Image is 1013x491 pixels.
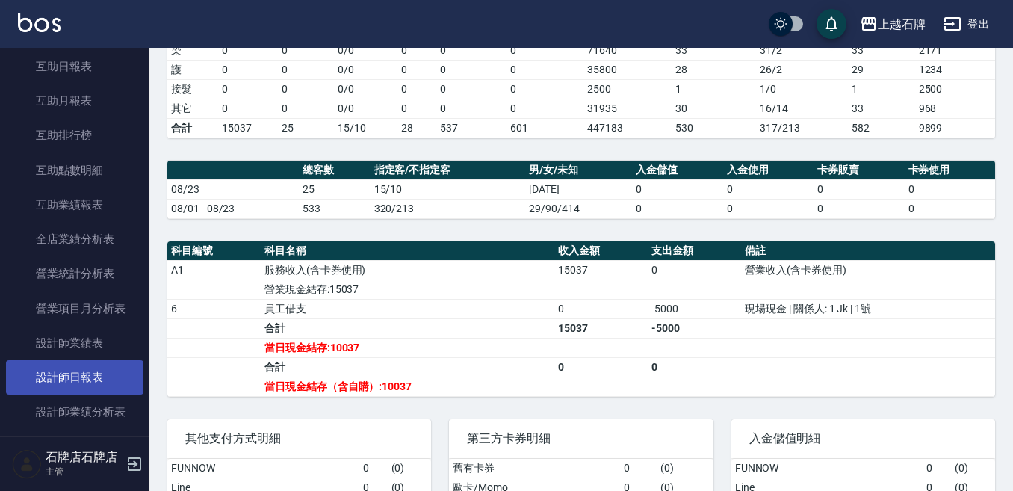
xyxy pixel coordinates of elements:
td: 6 [167,299,261,318]
td: 舊有卡券 [449,459,619,478]
a: 全店業績分析表 [6,222,143,256]
td: 30 [672,99,757,118]
td: 0 [436,79,506,99]
td: 15037 [554,318,648,338]
td: 其它 [167,99,218,118]
td: 0 [218,79,278,99]
td: 0 [218,40,278,60]
td: 0 [278,79,335,99]
td: 0 [814,199,904,218]
td: 合計 [167,118,218,138]
td: 0 [278,60,335,79]
div: 上越石牌 [878,15,926,34]
td: FUNNOW [167,459,359,478]
th: 指定客/不指定客 [371,161,526,180]
p: 主管 [46,465,122,478]
td: 0 [397,79,436,99]
a: 互助日報表 [6,49,143,84]
td: 1 / 0 [756,79,848,99]
td: 33 [672,40,757,60]
table: a dense table [167,161,995,219]
td: 15/10 [371,179,526,199]
td: 447183 [583,118,672,138]
td: 0 [905,199,995,218]
a: 設計師業績月報表 [6,430,143,464]
th: 備註 [741,241,995,261]
button: save [817,9,846,39]
td: 0 / 0 [334,40,397,60]
span: 其他支付方式明細 [185,431,413,446]
td: 0 [632,179,722,199]
td: 28 [672,60,757,79]
td: 染 [167,40,218,60]
td: 0 [648,357,741,377]
td: 29/90/414 [525,199,632,218]
th: 收入金額 [554,241,648,261]
td: 員工借支 [261,299,554,318]
th: 入金使用 [723,161,814,180]
td: 0 [436,40,506,60]
td: 533 [299,199,371,218]
td: 31935 [583,99,672,118]
img: Person [12,449,42,479]
a: 設計師業績表 [6,326,143,360]
td: 0 [506,99,584,118]
td: 當日現金結存:10037 [261,338,554,357]
td: ( 0 ) [657,459,713,478]
td: 現場現金 | 關係人: 1 Jk | 1號 [741,299,995,318]
td: ( 0 ) [388,459,432,478]
td: 601 [506,118,584,138]
td: 0 [723,179,814,199]
td: 0 / 0 [334,99,397,118]
td: 15037 [218,118,278,138]
td: 15037 [554,260,648,280]
td: [DATE] [525,179,632,199]
td: 接髮 [167,79,218,99]
td: 16 / 14 [756,99,848,118]
td: 營業收入(含卡券使用) [741,260,995,280]
img: Logo [18,13,61,32]
td: 0 / 0 [334,60,397,79]
td: 護 [167,60,218,79]
button: 上越石牌 [854,9,932,40]
th: 男/女/未知 [525,161,632,180]
td: 0 [397,40,436,60]
th: 卡券販賣 [814,161,904,180]
span: 入金儲值明細 [749,431,977,446]
th: 科目編號 [167,241,261,261]
td: 0 [218,99,278,118]
td: 0 [436,60,506,79]
span: 第三方卡券明細 [467,431,695,446]
a: 互助排行榜 [6,118,143,152]
td: 0 [554,357,648,377]
a: 設計師日報表 [6,360,143,395]
td: 服務收入(含卡券使用) [261,260,554,280]
th: 總客數 [299,161,371,180]
td: 0 [506,79,584,99]
td: 0 [506,60,584,79]
a: 互助點數明細 [6,153,143,188]
td: 08/01 - 08/23 [167,199,299,218]
td: 0 [278,99,335,118]
td: 08/23 [167,179,299,199]
td: 582 [848,118,915,138]
td: 317/213 [756,118,848,138]
button: 登出 [938,10,995,38]
td: FUNNOW [731,459,923,478]
td: 0 [632,199,722,218]
a: 營業項目月分析表 [6,291,143,326]
td: 29 [848,60,915,79]
td: 2500 [583,79,672,99]
td: 合計 [261,357,554,377]
td: 0 [397,99,436,118]
a: 營業統計分析表 [6,256,143,291]
td: 當日現金結存（含自購）:10037 [261,377,554,396]
td: 26 / 2 [756,60,848,79]
th: 科目名稱 [261,241,554,261]
td: 0 [359,459,388,478]
td: 0 [397,60,436,79]
th: 入金儲值 [632,161,722,180]
td: 0 [218,60,278,79]
td: 320/213 [371,199,526,218]
td: 0 [905,179,995,199]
